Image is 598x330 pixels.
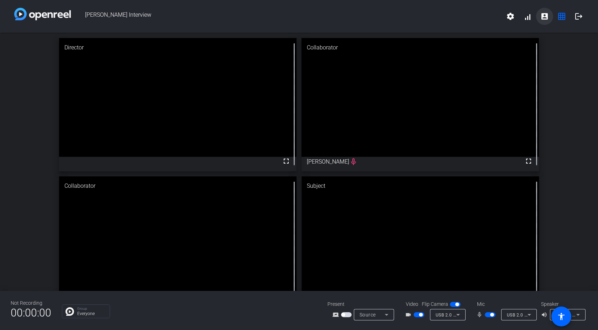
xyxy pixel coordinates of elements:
mat-icon: settings [506,12,515,21]
span: 00:00:00 [11,304,51,321]
mat-icon: screen_share_outline [332,310,341,319]
div: Collaborator [59,176,297,196]
mat-icon: mic_none [476,310,485,319]
p: Group [77,307,106,310]
span: USB 2.0 Camera (0c45:6367) [507,312,567,318]
span: [PERSON_NAME] Interview [71,8,502,25]
div: Subject [301,176,539,196]
mat-icon: fullscreen [282,157,290,165]
div: Mic [470,300,541,308]
mat-icon: logout [575,12,583,21]
img: Chat Icon [65,307,74,316]
p: Everyone [77,312,106,316]
mat-icon: videocam_outline [405,310,414,319]
mat-icon: fullscreen [524,157,533,165]
mat-icon: grid_on [557,12,566,21]
span: USB 2.0 Camera (0c45:6367) [436,312,496,318]
div: Collaborator [301,38,539,57]
span: Source [360,312,376,318]
button: signal_cellular_alt [519,8,536,25]
mat-icon: accessibility [557,312,566,321]
mat-icon: account_box [540,12,549,21]
div: Director [59,38,297,57]
div: Not Recording [11,299,51,307]
img: white-gradient.svg [14,8,71,20]
span: Flip Camera [422,300,448,308]
mat-icon: volume_up [541,310,550,319]
span: Video [406,300,418,308]
div: Present [327,300,399,308]
div: Speaker [541,300,584,308]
